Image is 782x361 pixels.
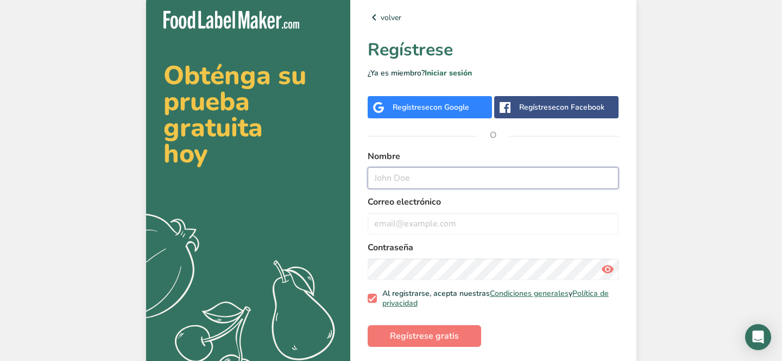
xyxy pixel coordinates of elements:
[425,68,472,78] a: Iniciar sesión
[393,102,469,113] div: Regístrese
[377,289,615,308] span: Al registrarse, acepta nuestras y
[368,213,619,235] input: email@example.com
[490,288,569,299] a: Condiciones generales
[368,241,619,254] label: Contraseña
[368,167,619,189] input: John Doe
[368,67,619,79] p: ¿Ya es miembro?
[368,325,481,347] button: Regístrese gratis
[477,119,509,151] span: O
[368,195,619,208] label: Correo electrónico
[163,62,333,167] h2: Obténga su prueba gratuita hoy
[390,330,459,343] span: Regístrese gratis
[519,102,604,113] div: Regístrese
[382,288,609,308] a: Política de privacidad
[745,324,771,350] div: Open Intercom Messenger
[368,11,619,24] a: volver
[368,150,619,163] label: Nombre
[430,102,469,112] span: con Google
[556,102,604,112] span: con Facebook
[163,11,299,29] img: Food Label Maker
[368,37,619,63] h1: Regístrese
